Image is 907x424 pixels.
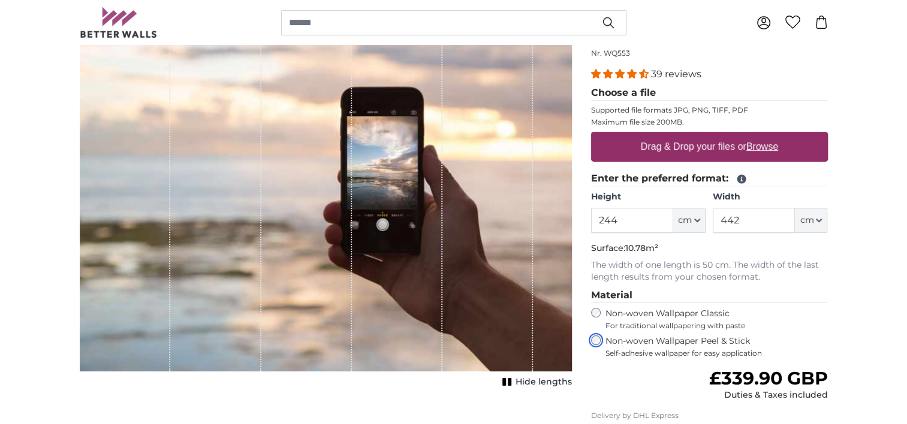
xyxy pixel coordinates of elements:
p: Delivery by DHL Express [591,411,828,420]
label: Height [591,191,706,203]
legend: Material [591,288,828,303]
p: Supported file formats JPG, PNG, TIFF, PDF [591,105,828,115]
legend: Choose a file [591,86,828,101]
p: Surface: [591,243,828,255]
label: Non-woven Wallpaper Classic [605,308,828,331]
u: Browse [746,141,778,152]
div: Duties & Taxes included [709,389,827,401]
label: Width [713,191,827,203]
span: £339.90 GBP [709,367,827,389]
button: Hide lengths [499,374,572,390]
p: The width of one length is 50 cm. The width of the last length results from your chosen format. [591,259,828,283]
legend: Enter the preferred format: [591,171,828,186]
label: Non-woven Wallpaper Peel & Stick [605,335,828,358]
span: 4.36 stars [591,68,651,80]
img: Betterwalls [80,7,158,38]
span: For traditional wallpapering with paste [605,321,828,331]
span: Hide lengths [516,376,572,388]
span: cm [678,214,692,226]
span: Nr. WQ553 [591,49,630,57]
div: 1 of 1 [80,2,572,390]
p: Maximum file size 200MB. [591,117,828,127]
span: cm [800,214,813,226]
span: 39 reviews [651,68,701,80]
span: Self-adhesive wallpaper for easy application [605,349,828,358]
button: cm [673,208,706,233]
span: 10.78m² [625,243,658,253]
button: cm [795,208,827,233]
label: Drag & Drop your files or [635,135,782,159]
